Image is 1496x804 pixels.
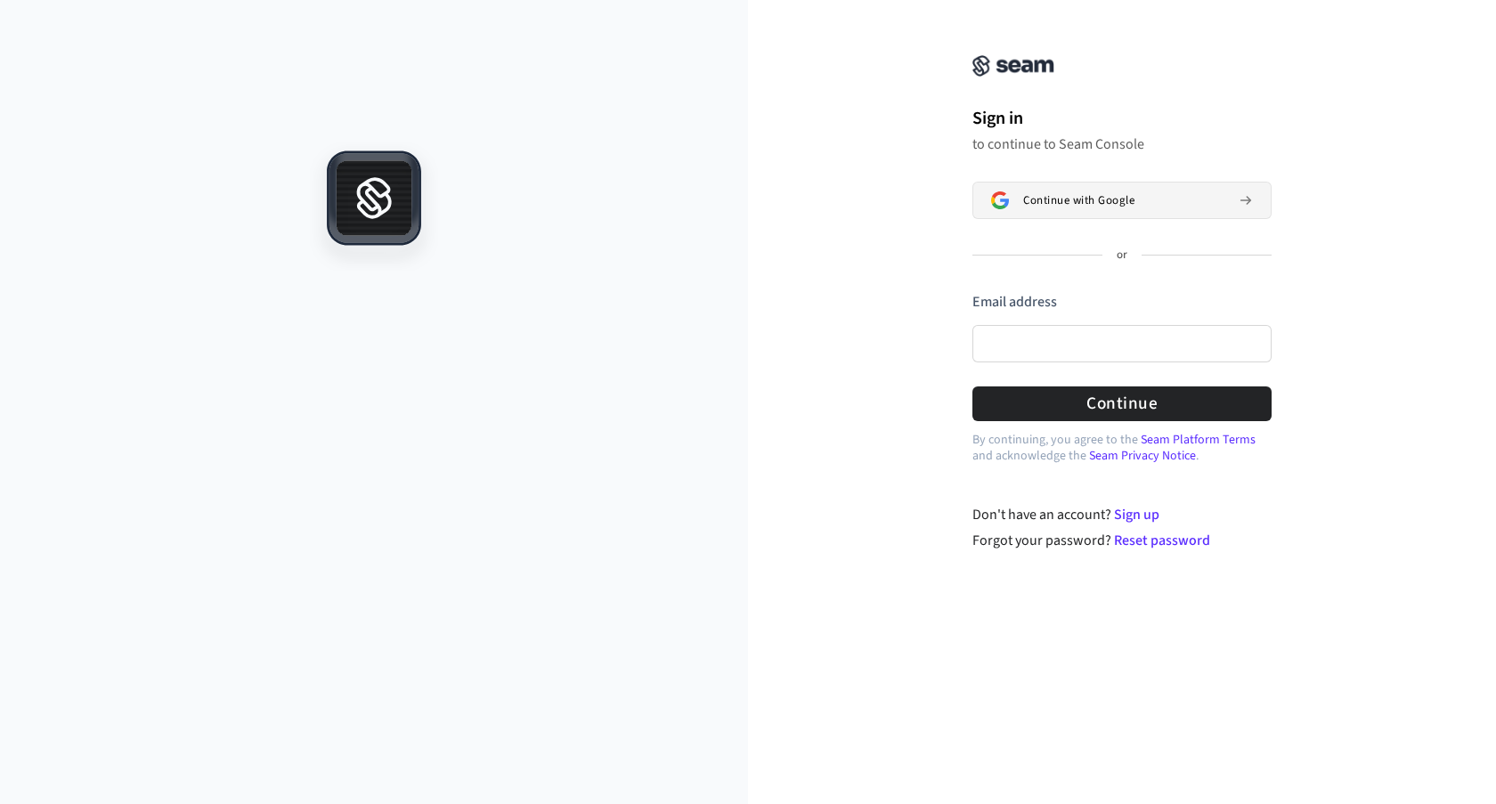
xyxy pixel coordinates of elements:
img: Sign in with Google [991,191,1009,209]
p: By continuing, you agree to the and acknowledge the . [972,432,1272,464]
a: Seam Platform Terms [1141,431,1256,449]
div: Forgot your password? [972,530,1272,551]
p: to continue to Seam Console [972,135,1272,153]
label: Email address [972,292,1057,312]
a: Seam Privacy Notice [1089,447,1196,465]
a: Sign up [1114,505,1159,524]
h1: Sign in [972,105,1272,132]
button: Sign in with GoogleContinue with Google [972,182,1272,219]
img: Seam Console [972,55,1054,77]
p: or [1117,248,1127,264]
a: Reset password [1114,531,1210,550]
div: Don't have an account? [972,504,1272,525]
button: Continue [972,386,1272,421]
span: Continue with Google [1023,193,1134,207]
